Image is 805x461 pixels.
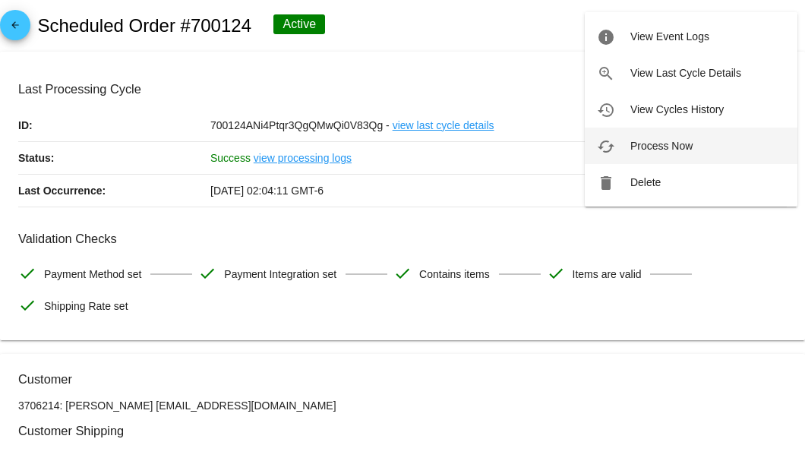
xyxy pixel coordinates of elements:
mat-icon: info [597,28,615,46]
span: View Cycles History [630,103,724,115]
mat-icon: history [597,101,615,119]
mat-icon: zoom_in [597,65,615,83]
mat-icon: cached [597,137,615,156]
span: View Event Logs [630,30,709,43]
span: Delete [630,176,661,188]
mat-icon: delete [597,174,615,192]
span: View Last Cycle Details [630,67,741,79]
span: Process Now [630,140,693,152]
